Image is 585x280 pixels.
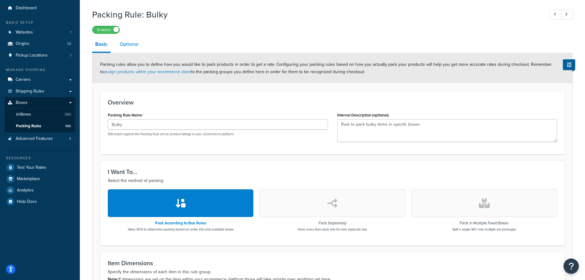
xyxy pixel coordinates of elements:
[100,61,552,75] span: Packing rules allow you to define how you would like to pack products in order to get a rate. Con...
[298,227,367,232] p: Have every item pack into it's own separate box
[108,168,557,175] h3: I Want To...
[564,258,579,274] button: Open Resource Center
[550,10,562,20] a: Previous Record
[128,221,234,225] h3: Pack According to Box Rules
[5,27,75,38] a: Websites1
[5,50,75,61] a: Pickup Locations1
[16,136,53,141] span: Advanced Features
[108,260,557,266] h3: Item Dimensions
[5,97,75,108] a: Boxes
[5,74,75,85] a: Carriers
[16,100,28,105] span: Boxes
[5,156,75,161] div: Resources
[17,165,46,170] span: Test Your Rates
[16,6,37,11] span: Dashboard
[5,120,75,132] li: Packing Rules
[17,188,34,193] span: Analytics
[70,53,71,58] span: 1
[5,20,75,25] div: Basic Setup
[5,133,75,144] a: Advanced Features5
[16,112,31,117] span: All Boxes
[16,41,29,46] span: Origins
[5,38,75,49] li: Origins
[5,27,75,38] li: Websites
[92,37,111,53] a: Basic
[337,113,389,117] label: Internal Description (optional)
[69,136,71,141] span: 5
[16,77,31,82] span: Carriers
[563,59,575,70] button: Show Help Docs
[16,30,33,35] span: Websites
[5,109,75,120] a: AllBoxes365
[5,67,75,73] div: Manage Shipping
[16,89,44,94] span: Shipping Rules
[5,97,75,132] li: Boxes
[452,227,516,232] p: Split a single SKU into multiple set packages
[70,30,71,35] span: 1
[117,37,142,52] a: Optional
[92,9,538,21] h1: Packing Rule: Bulky
[17,176,40,182] span: Marketplace
[5,86,75,97] a: Shipping Rules
[108,132,328,136] p: Will match against the Packing Rule set on product listings in your eCommerce platform
[65,124,71,129] span: 180
[5,133,75,144] li: Advanced Features
[5,185,75,196] a: Analytics
[128,227,234,232] p: Allow SHQ to determine packing based on order info and available boxes
[108,177,557,184] p: Select the method of packing
[5,196,75,207] a: Help Docs
[16,53,48,58] span: Pickup Locations
[5,2,75,14] a: Dashboard
[5,38,75,49] a: Origins38
[104,69,191,75] a: assign products within your ecommerce store
[108,113,143,118] label: Packing Rule Name
[5,50,75,61] li: Pickup Locations
[5,173,75,184] a: Marketplace
[298,221,367,225] h3: Pack Separately
[561,10,573,20] a: Next Record
[337,119,557,142] textarea: Rule to pack bulky items in specifc boxes
[64,112,71,117] span: 365
[17,199,37,204] span: Help Docs
[92,26,119,34] label: Enabled
[67,41,71,46] span: 38
[108,99,557,106] h3: Overview
[5,120,75,132] a: Packing Rules180
[16,124,41,129] span: Packing Rules
[5,162,75,173] a: Test Your Rates
[452,221,516,225] h3: Pack in Multiple Fixed Boxes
